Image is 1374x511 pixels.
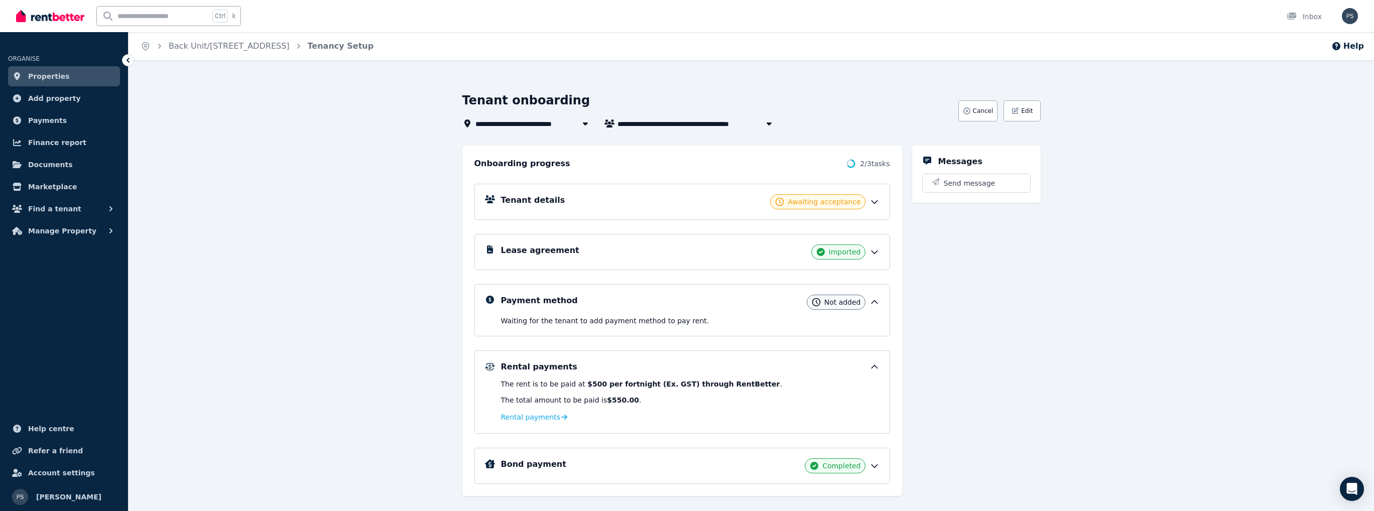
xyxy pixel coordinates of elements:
span: Manage Property [28,225,96,237]
div: Inbox [1287,12,1322,22]
a: Finance report [8,133,120,153]
span: k [232,12,235,20]
a: Help centre [8,419,120,439]
h2: Onboarding progress [474,158,570,170]
b: $550.00 [607,396,639,404]
span: Help centre [28,423,74,435]
span: Account settings [28,467,95,479]
span: [PERSON_NAME] [36,491,101,503]
img: RentBetter [16,9,84,24]
span: 2 / 3 tasks [860,159,890,169]
span: Cancel [973,107,993,115]
span: Send message [944,178,995,188]
button: Cancel [958,100,998,121]
span: Properties [28,70,70,82]
span: Awaiting acceptance [788,197,860,207]
span: Tenancy Setup [308,40,374,52]
span: Edit [1021,107,1033,115]
a: Marketplace [8,177,120,197]
h5: Payment method [501,295,578,307]
a: Properties [8,66,120,86]
button: Find a tenant [8,199,120,219]
span: ORGANISE [8,55,40,62]
span: Rental payments [501,412,561,422]
img: Rental Payments [485,363,495,370]
span: Refer a friend [28,445,83,457]
a: Documents [8,155,120,175]
img: Bond Details [485,459,495,468]
img: Prabhjot Singh [12,489,28,505]
span: Ctrl [212,10,228,23]
div: Open Intercom Messenger [1340,477,1364,501]
p: Waiting for the tenant to add payment method to pay rent . [501,316,880,326]
button: Manage Property [8,221,120,241]
nav: Breadcrumb [129,32,386,60]
span: Completed [822,461,860,471]
span: Imported [829,247,861,257]
h1: Tenant onboarding [462,92,590,108]
img: Prabhjot Singh [1342,8,1358,24]
p: The rent is to be paid at . [501,379,880,389]
span: Documents [28,159,73,171]
h5: Tenant details [501,194,565,206]
span: Payments [28,114,67,126]
h5: Bond payment [501,458,566,470]
span: Finance report [28,137,86,149]
h5: Rental payments [501,361,577,373]
a: Back Unit/[STREET_ADDRESS] [169,41,290,51]
p: The total amount to be paid is . [501,395,880,405]
a: Add property [8,88,120,108]
button: Help [1331,40,1364,52]
button: Edit [1004,100,1040,121]
a: Account settings [8,463,120,483]
a: Refer a friend [8,441,120,461]
span: Add property [28,92,81,104]
a: Rental payments [501,412,568,422]
a: Payments [8,110,120,131]
h5: Messages [938,156,982,168]
span: Not added [824,297,861,307]
h5: Lease agreement [501,244,579,257]
span: Marketplace [28,181,77,193]
span: Find a tenant [28,203,81,215]
b: $500 per fortnight (Ex. GST) through RentBetter [587,380,780,388]
button: Send message [923,174,1030,192]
